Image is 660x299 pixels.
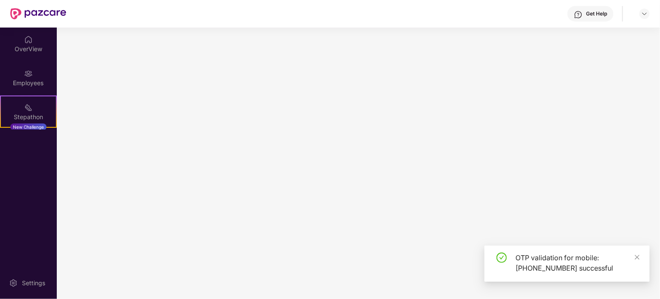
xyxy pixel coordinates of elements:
[1,113,56,121] div: Stepathon
[9,279,18,287] img: svg+xml;base64,PHN2ZyBpZD0iU2V0dGluZy0yMHgyMCIgeG1sbnM9Imh0dHA6Ly93d3cudzMub3JnLzIwMDAvc3ZnIiB3aW...
[19,279,48,287] div: Settings
[24,69,33,78] img: svg+xml;base64,PHN2ZyBpZD0iRW1wbG95ZWVzIiB4bWxucz0iaHR0cDovL3d3dy53My5vcmcvMjAwMC9zdmciIHdpZHRoPS...
[497,253,507,263] span: check-circle
[574,10,583,19] img: svg+xml;base64,PHN2ZyBpZD0iSGVscC0zMngzMiIgeG1sbnM9Imh0dHA6Ly93d3cudzMub3JnLzIwMDAvc3ZnIiB3aWR0aD...
[24,103,33,112] img: svg+xml;base64,PHN2ZyB4bWxucz0iaHR0cDovL3d3dy53My5vcmcvMjAwMC9zdmciIHdpZHRoPSIyMSIgaGVpZ2h0PSIyMC...
[586,10,607,17] div: Get Help
[10,123,46,130] div: New Challenge
[515,253,639,273] div: OTP validation for mobile: [PHONE_NUMBER] successful
[641,10,648,17] img: svg+xml;base64,PHN2ZyBpZD0iRHJvcGRvd24tMzJ4MzIiIHhtbG5zPSJodHRwOi8vd3d3LnczLm9yZy8yMDAwL3N2ZyIgd2...
[634,254,640,260] span: close
[10,8,66,19] img: New Pazcare Logo
[24,35,33,44] img: svg+xml;base64,PHN2ZyBpZD0iSG9tZSIgeG1sbnM9Imh0dHA6Ly93d3cudzMub3JnLzIwMDAvc3ZnIiB3aWR0aD0iMjAiIG...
